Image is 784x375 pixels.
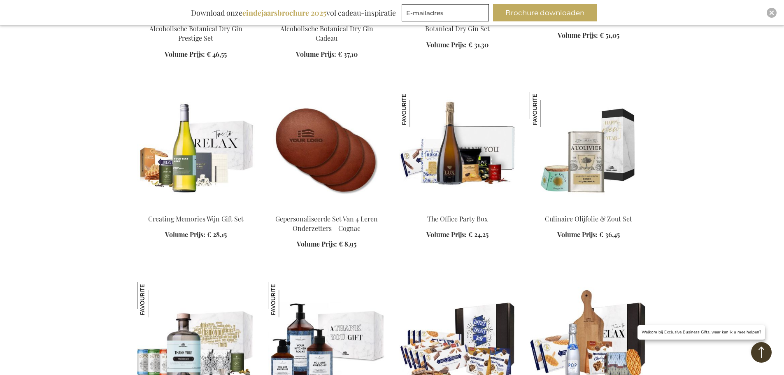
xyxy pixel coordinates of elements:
[599,230,620,239] span: € 36,45
[297,240,337,248] span: Volume Prijs:
[600,31,619,40] span: € 51,05
[207,230,227,239] span: € 28,15
[545,214,632,223] a: Culinaire Olijfolie & Zout Set
[426,230,467,239] span: Volume Prijs:
[558,31,598,40] span: Volume Prijs:
[399,92,434,127] img: The Office Party Box
[493,4,597,21] button: Brochure downloaden
[165,230,205,239] span: Volume Prijs:
[296,50,336,58] span: Volume Prijs:
[296,50,358,59] a: Volume Prijs: € 37,10
[558,31,619,40] a: Volume Prijs: € 51,05
[165,50,205,58] span: Volume Prijs:
[242,8,326,18] b: eindejaarsbrochure 2025
[165,50,227,59] a: Volume Prijs: € 46,55
[268,204,386,212] a: Gepersonaliseerde Set Van 4 Leren Onderzetters - Cognac
[426,40,489,50] a: Volume Prijs: € 31,30
[280,15,373,42] a: Gepersonaliseerde Non-Alcoholische Botanical Dry Gin Cadeau
[767,8,777,18] div: Close
[530,92,647,207] img: Olive & Salt Culinary Set
[399,92,516,207] img: The Office Party Box
[137,282,172,317] img: Gepersonaliseerde Gin Tonic Prestige Set
[268,282,303,317] img: The Gift Label Hand & Keuken Set
[137,92,255,207] img: Personalised White Wine
[402,4,489,21] input: E-mailadres
[468,230,489,239] span: € 24,25
[148,214,244,223] a: Creating Memories Wijn Gift Set
[399,204,516,212] a: The Office Party Box The Office Party Box
[297,240,356,249] a: Volume Prijs: € 8,95
[275,214,378,233] a: Gepersonaliseerde Set Van 4 Leren Onderzetters - Cognac
[339,240,356,248] span: € 8,95
[769,10,774,15] img: Close
[557,230,620,240] a: Volume Prijs: € 36,45
[402,4,491,24] form: marketing offers and promotions
[207,50,227,58] span: € 46,55
[468,40,489,49] span: € 31,30
[426,40,467,49] span: Volume Prijs:
[137,204,255,212] a: Personalised White Wine
[557,230,598,239] span: Volume Prijs:
[426,230,489,240] a: Volume Prijs: € 24,25
[187,4,400,21] div: Download onze vol cadeau-inspiratie
[338,50,358,58] span: € 37,10
[268,92,386,207] img: Gepersonaliseerde Set Van 4 Leren Onderzetters - Cognac
[530,204,647,212] a: Olive & Salt Culinary Set Culinaire Olijfolie & Zout Set
[530,92,565,127] img: Culinaire Olijfolie & Zout Set
[165,230,227,240] a: Volume Prijs: € 28,15
[427,214,488,223] a: The Office Party Box
[149,15,242,42] a: Gepersonaliseerde Non-Alcoholische Botanical Dry Gin Prestige Set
